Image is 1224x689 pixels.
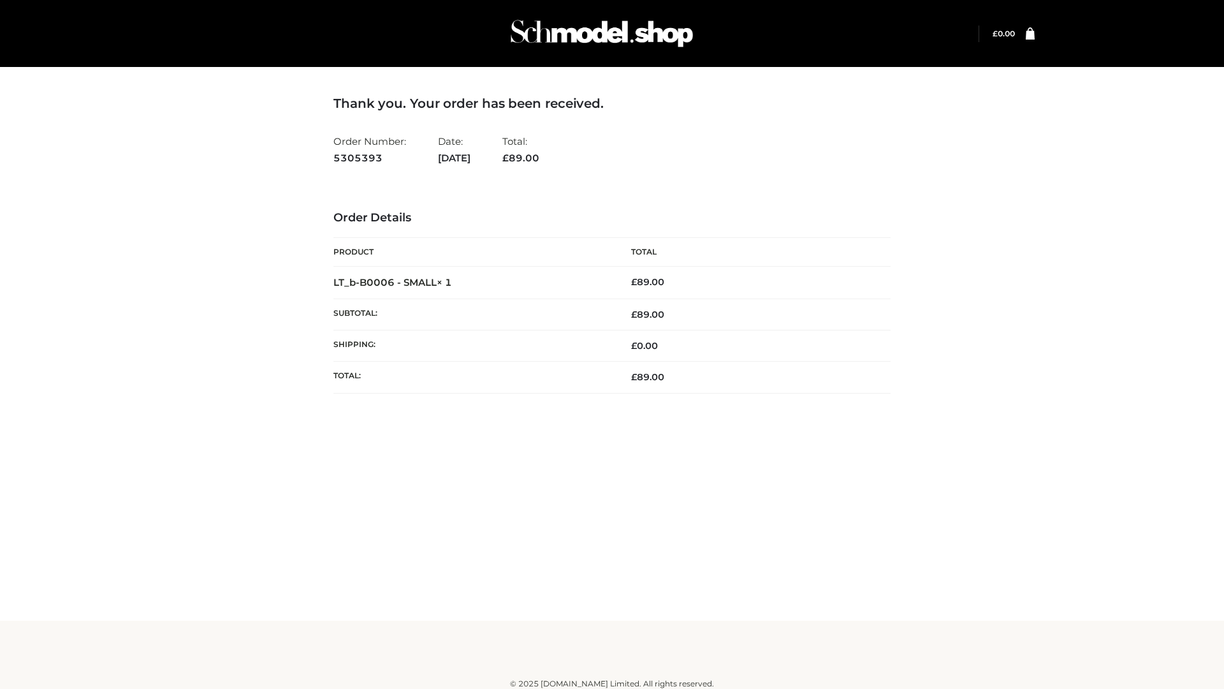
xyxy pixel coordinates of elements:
li: Order Number: [333,130,406,169]
span: £ [631,276,637,288]
li: Date: [438,130,470,169]
th: Total: [333,362,612,393]
h3: Order Details [333,211,891,225]
th: Subtotal: [333,299,612,330]
strong: LT_b-B0006 - SMALL [333,276,452,288]
span: £ [993,29,998,38]
img: Schmodel Admin 964 [506,8,697,59]
bdi: 0.00 [631,340,658,352]
span: 89.00 [502,152,539,164]
strong: × 1 [437,276,452,288]
th: Product [333,238,612,267]
span: £ [631,340,637,352]
span: £ [631,371,637,383]
span: £ [502,152,509,164]
bdi: 89.00 [631,276,664,288]
li: Total: [502,130,539,169]
strong: 5305393 [333,150,406,167]
h3: Thank you. Your order has been received. [333,96,891,111]
span: 89.00 [631,371,664,383]
bdi: 0.00 [993,29,1015,38]
th: Shipping: [333,330,612,362]
a: £0.00 [993,29,1015,38]
span: £ [631,309,637,320]
th: Total [612,238,891,267]
span: 89.00 [631,309,664,320]
strong: [DATE] [438,150,470,167]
